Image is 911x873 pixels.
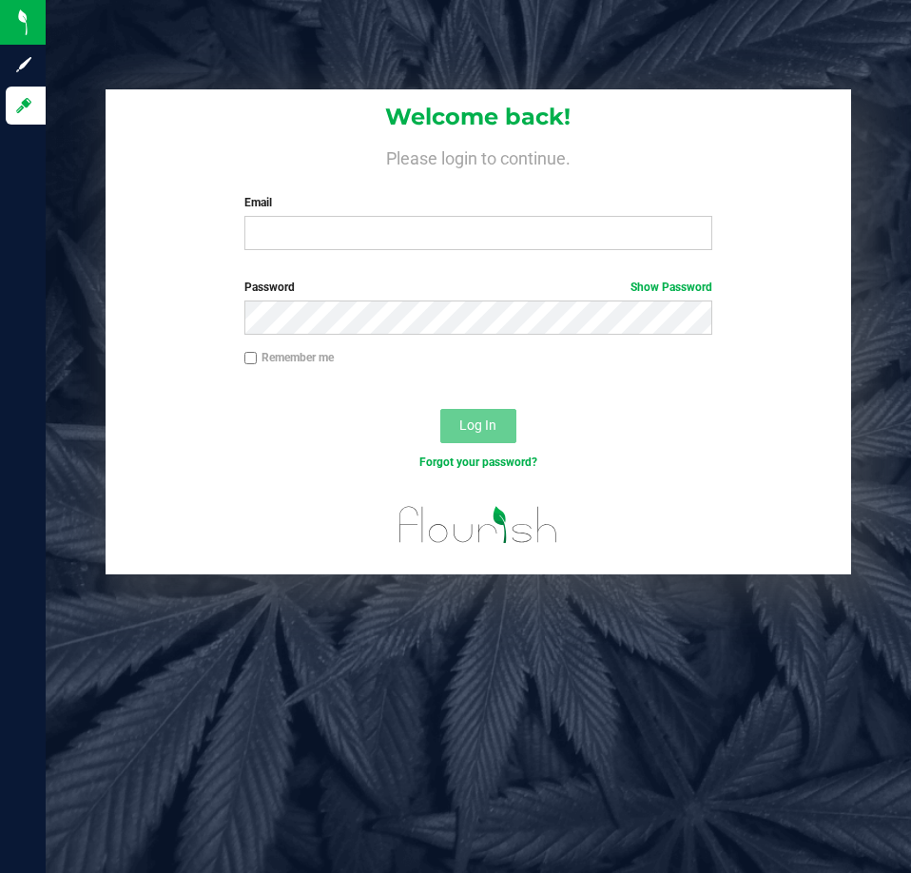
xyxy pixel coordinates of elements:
input: Remember me [244,352,258,365]
inline-svg: Log in [14,96,33,115]
button: Log In [440,409,516,443]
inline-svg: Sign up [14,55,33,74]
label: Remember me [244,349,334,366]
a: Forgot your password? [419,456,537,469]
img: flourish_logo.svg [385,491,572,559]
span: Password [244,281,295,294]
a: Show Password [630,281,712,294]
h1: Welcome back! [106,105,850,129]
label: Email [244,194,712,211]
h4: Please login to continue. [106,145,850,167]
span: Log In [459,417,496,433]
